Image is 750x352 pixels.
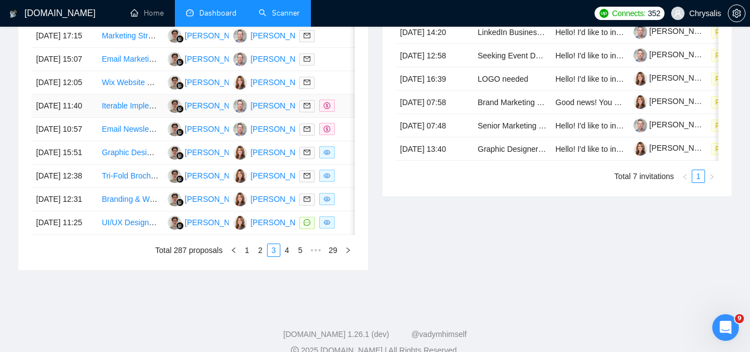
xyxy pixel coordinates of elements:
span: Pending [711,143,744,155]
a: Wix Website Designer for Holiday Festival (eComm Ticket Sales Focus) [102,78,348,87]
span: dashboard [186,9,194,17]
a: T[PERSON_NAME] [233,217,314,226]
td: Email Marketing Specialist for Klaviyo Flows [97,48,163,71]
td: Iterable Implementation [97,95,163,118]
img: TC [233,29,247,43]
a: 5 [294,244,306,256]
li: Previous Page [227,244,240,257]
a: Brand Marketing Guidelines Development for Blue Sky Roofing [478,98,695,107]
img: gigradar-bm.png [176,152,184,160]
span: left [230,247,237,254]
span: setting [728,9,745,18]
span: Pending [711,73,744,85]
span: ••• [307,244,325,257]
td: LOGO needed [474,67,551,91]
div: [PERSON_NAME] [185,53,249,65]
span: 352 [648,7,660,19]
a: Senior Marketing & Communications Manager - Leading Logistics Company [478,121,739,130]
td: UI/UX Designer for Modern HTML Splash Page [97,211,163,235]
span: 9 [735,314,744,323]
a: T[PERSON_NAME] [233,171,314,180]
span: mail [304,172,310,179]
span: eye [324,149,330,156]
img: TC [233,99,247,113]
div: [PERSON_NAME] [250,29,314,42]
iframe: Intercom live chat [712,314,739,341]
a: Seeking Event Decision-Makers – B2B Exhibitions – Paid Survey [478,51,702,60]
li: 1 [240,244,254,257]
a: RG[PERSON_NAME] [168,31,249,39]
a: Pending [711,144,749,153]
a: TC[PERSON_NAME] [233,101,314,110]
img: RG [168,122,182,136]
div: [PERSON_NAME] [185,170,249,182]
a: Email Newsletter Lead Magnet Implementation [102,125,263,133]
td: Wix Website Designer for Holiday Festival (eComm Ticket Sales Focus) [97,71,163,95]
img: gigradar-bm.png [176,105,184,113]
a: RG[PERSON_NAME] [168,101,249,110]
a: RG[PERSON_NAME] [168,147,249,156]
td: [DATE] 10:57 [32,118,97,141]
a: 4 [281,244,293,256]
td: [DATE] 12:05 [32,71,97,95]
img: TC [233,122,247,136]
li: Total 7 invitations [615,170,674,183]
div: [PERSON_NAME] [250,100,314,112]
a: Email Marketing Specialist for Klaviyo Flows [102,54,254,63]
span: right [708,173,715,180]
a: 2 [254,244,266,256]
a: UI/UX Designer for Modern HTML Splash Page [102,218,265,227]
td: Seeking Event Decision-Makers – B2B Exhibitions – Paid Survey [474,44,551,67]
img: T [233,169,247,183]
li: 29 [325,244,341,257]
a: T[PERSON_NAME] [233,194,314,203]
li: 1 [692,170,705,183]
span: Connects: [612,7,646,19]
img: logo [9,5,17,23]
td: Brand Marketing Guidelines Development for Blue Sky Roofing [474,91,551,114]
a: Branding & Website Designer for Mental Health Startup [102,195,292,204]
span: Pending [711,120,744,132]
span: Pending [711,49,744,62]
span: Dashboard [199,8,236,18]
td: Email Newsletter Lead Magnet Implementation [97,118,163,141]
img: gigradar-bm.png [176,222,184,230]
div: [PERSON_NAME] [250,123,314,135]
div: [PERSON_NAME] [185,193,249,205]
li: Previous Page [678,170,692,183]
img: gigradar-bm.png [176,128,184,136]
td: [DATE] 17:15 [32,24,97,48]
td: Branding & Website Designer for Mental Health Startup [97,188,163,211]
span: mail [304,79,310,86]
a: 1 [692,170,704,182]
span: message [304,219,310,226]
span: mail [304,32,310,39]
div: [PERSON_NAME] [250,76,314,88]
img: gigradar-bm.png [176,58,184,66]
td: LinkedIn Business Development Coach (Experienced in Sales Navigator + Outreach Strategy) [474,21,551,44]
a: LOGO needed [478,75,528,83]
td: [DATE] 16:39 [396,67,474,91]
a: @vadymhimself [411,330,467,339]
li: 3 [267,244,280,257]
img: gigradar-bm.png [176,175,184,183]
a: T[PERSON_NAME] [233,77,314,86]
img: c19Ljgwsb3oUKtwS_YP2TXDXO4gLHL33eqdsf0bV9MuHSVLBTISjDt_OYhwkjUKufC [633,25,647,39]
li: 2 [254,244,267,257]
span: Pending [711,96,744,108]
li: Next Page [705,170,718,183]
div: [PERSON_NAME] [185,123,249,135]
li: 4 [280,244,294,257]
img: c1UOPUNK0oAB1jxQqs826EdTZgrP9Q4UA5z9hGDm4X2GISaKj8Q7-3Rw8m0nqBtSTS [633,142,647,156]
button: left [678,170,692,183]
img: RG [168,29,182,43]
td: [DATE] 07:48 [396,114,474,137]
li: Next 5 Pages [307,244,325,257]
img: gigradar-bm.png [176,35,184,43]
div: [PERSON_NAME] [185,216,249,229]
img: RG [168,52,182,66]
span: mail [304,126,310,132]
span: dollar [324,126,330,132]
a: Pending [711,121,749,130]
div: [PERSON_NAME] [185,100,249,112]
